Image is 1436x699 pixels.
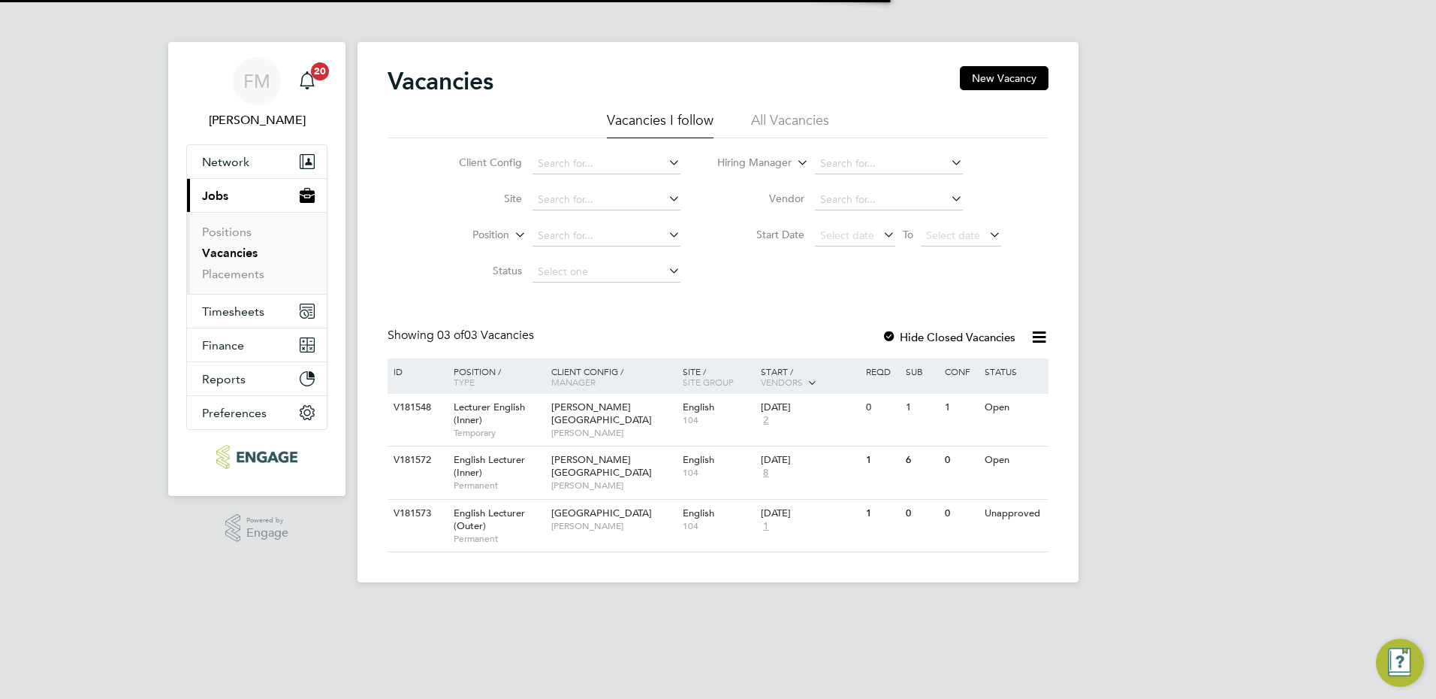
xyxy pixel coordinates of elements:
[436,192,522,205] label: Site
[454,507,525,532] span: English Lecturer (Outer)
[898,225,918,244] span: To
[705,156,792,171] label: Hiring Manager
[390,394,442,422] div: V181548
[761,467,771,480] span: 8
[862,359,901,384] div: Reqd
[186,57,327,129] a: FM[PERSON_NAME]
[454,427,544,439] span: Temporary
[187,212,327,294] div: Jobs
[390,359,442,384] div: ID
[761,414,771,427] span: 2
[388,328,537,343] div: Showing
[186,445,327,469] a: Go to home page
[202,372,246,386] span: Reports
[187,145,327,178] button: Network
[902,359,941,384] div: Sub
[902,394,941,422] div: 1
[761,507,858,520] div: [DATE]
[981,446,1046,474] div: Open
[436,156,522,169] label: Client Config
[1376,639,1424,687] button: Engage Resource Center
[532,153,680,174] input: Search for...
[388,66,493,96] h2: Vacancies
[981,394,1046,422] div: Open
[437,328,534,343] span: 03 Vacancies
[243,71,270,91] span: FM
[202,338,244,353] span: Finance
[820,228,874,242] span: Select date
[168,42,345,496] nav: Main navigation
[683,453,714,466] span: English
[437,328,464,343] span: 03 of
[532,189,680,210] input: Search for...
[187,396,327,429] button: Preferences
[815,153,963,174] input: Search for...
[683,520,754,532] span: 104
[454,480,544,492] span: Permanent
[551,453,652,479] span: [PERSON_NAME][GEOGRAPHIC_DATA]
[761,520,771,533] span: 1
[202,246,258,260] a: Vacancies
[551,401,652,426] span: [PERSON_NAME][GEOGRAPHIC_DATA]
[551,480,675,492] span: [PERSON_NAME]
[683,507,714,519] span: English
[292,57,322,105] a: 20
[548,359,679,395] div: Client Config /
[202,155,249,169] span: Network
[442,359,548,395] div: Position /
[941,359,980,384] div: Conf
[718,192,804,205] label: Vendor
[202,304,264,319] span: Timesheets
[981,359,1046,384] div: Status
[202,189,228,203] span: Jobs
[390,500,442,528] div: V181573
[683,467,754,479] span: 104
[551,427,675,439] span: [PERSON_NAME]
[454,401,525,426] span: Lecturer English (Inner)
[202,406,267,420] span: Preferences
[532,262,680,283] input: Select one
[202,225,252,239] a: Positions
[751,111,829,138] li: All Vacancies
[941,394,980,422] div: 1
[862,394,901,422] div: 0
[246,514,288,527] span: Powered by
[960,66,1048,90] button: New Vacancy
[187,328,327,362] button: Finance
[551,376,596,388] span: Manager
[187,179,327,212] button: Jobs
[941,500,980,528] div: 0
[390,446,442,474] div: V181572
[607,111,713,138] li: Vacancies I follow
[454,453,525,479] span: English Lecturer (Inner)
[679,359,758,395] div: Site /
[187,362,327,395] button: Reports
[862,446,901,474] div: 1
[902,500,941,528] div: 0
[551,520,675,532] span: [PERSON_NAME]
[551,507,652,519] span: [GEOGRAPHIC_DATA]
[718,228,804,241] label: Start Date
[436,264,522,277] label: Status
[187,295,327,328] button: Timesheets
[454,533,544,545] span: Permanent
[683,401,714,413] span: English
[815,189,963,210] input: Search for...
[902,446,941,474] div: 6
[683,414,754,426] span: 104
[225,514,289,543] a: Powered byEngage
[186,111,327,129] span: Fiona Matthews
[532,225,680,247] input: Search for...
[882,330,1015,344] label: Hide Closed Vacancies
[246,527,288,540] span: Engage
[926,228,980,242] span: Select date
[454,376,475,388] span: Type
[202,267,264,281] a: Placements
[761,401,858,414] div: [DATE]
[216,445,297,469] img: ncclondon-logo-retina.png
[311,62,329,80] span: 20
[761,454,858,467] div: [DATE]
[862,500,901,528] div: 1
[981,500,1046,528] div: Unapproved
[683,376,734,388] span: Site Group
